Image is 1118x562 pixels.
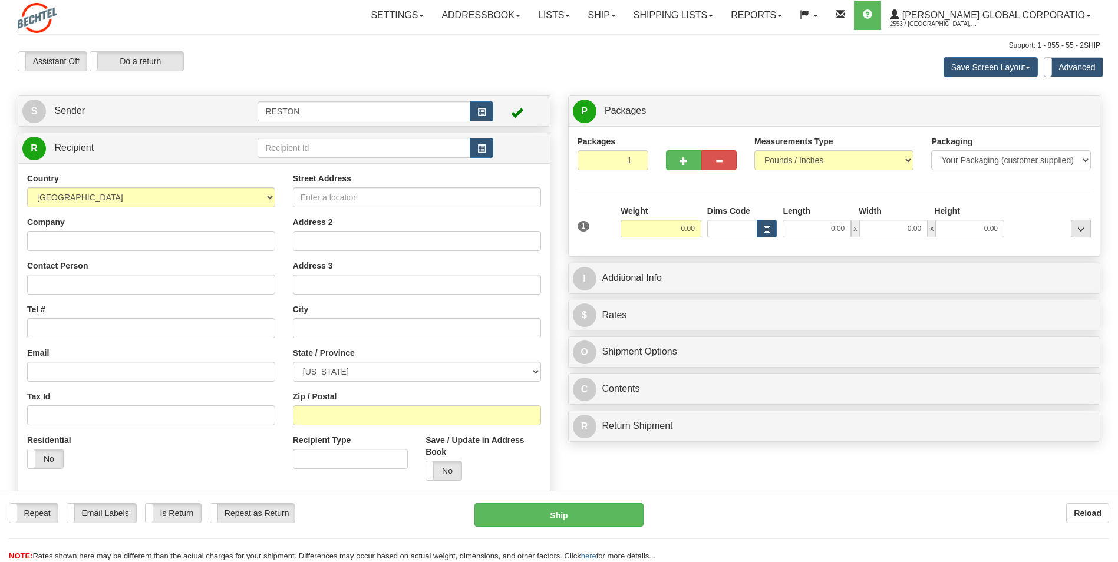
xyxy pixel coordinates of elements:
input: Recipient Id [258,138,470,158]
span: [PERSON_NAME] Global Corporatio [899,10,1085,20]
button: Ship [474,503,643,527]
a: here [581,551,596,560]
span: x [928,220,936,237]
label: Street Address [293,173,351,184]
span: P [573,100,596,123]
a: Reports [722,1,791,30]
label: Repeat [9,504,58,523]
label: Length [783,205,810,217]
label: Repeat as Return [210,504,295,523]
label: Dims Code [707,205,750,217]
a: [PERSON_NAME] Global Corporatio 2553 / [GEOGRAPHIC_DATA], [PERSON_NAME] [881,1,1100,30]
label: Do a return [90,52,183,71]
input: Enter a location [293,187,541,207]
a: S Sender [22,99,258,123]
a: IAdditional Info [573,266,1096,290]
label: Tax Id [27,391,50,402]
label: Weight [621,205,648,217]
span: C [573,378,596,401]
label: State / Province [293,347,355,359]
span: I [573,267,596,290]
a: $Rates [573,303,1096,328]
span: Packages [605,105,646,115]
label: Recipient Type [293,434,351,446]
label: Is Return [146,504,201,523]
label: Advanced [1044,58,1103,77]
span: Sender [54,105,85,115]
span: 1 [578,221,590,232]
a: Shipping lists [625,1,722,30]
span: 2553 / [GEOGRAPHIC_DATA], [PERSON_NAME] [890,18,978,30]
span: $ [573,303,596,327]
a: CContents [573,377,1096,401]
a: RReturn Shipment [573,414,1096,438]
label: Assistant Off [18,52,87,71]
b: Reload [1074,508,1101,518]
label: Height [934,205,960,217]
iframe: chat widget [1091,221,1117,341]
span: S [22,100,46,123]
span: R [573,415,596,438]
img: logo2553.jpg [18,3,57,33]
a: Lists [529,1,579,30]
label: Email Labels [67,504,136,523]
button: Reload [1066,503,1109,523]
label: Address 2 [293,216,333,228]
span: x [851,220,859,237]
label: Packaging [931,135,972,147]
label: Packages [578,135,616,147]
label: Email [27,347,49,359]
div: ... [1071,220,1091,237]
label: Residential [27,434,71,446]
label: No [426,461,461,480]
label: Country [27,173,59,184]
label: City [293,303,308,315]
a: Ship [579,1,624,30]
span: Recipient [54,143,94,153]
a: Settings [362,1,433,30]
label: Company [27,216,65,228]
a: R Recipient [22,136,232,160]
div: Support: 1 - 855 - 55 - 2SHIP [18,41,1100,51]
span: NOTE: [9,551,32,560]
a: Addressbook [433,1,529,30]
input: Sender Id [258,101,470,121]
label: No [28,449,63,468]
label: Width [859,205,882,217]
label: Tel # [27,303,45,315]
label: Contact Person [27,260,88,272]
label: Address 3 [293,260,333,272]
label: Measurements Type [754,135,833,147]
span: R [22,137,46,160]
label: Save / Update in Address Book [426,434,540,458]
label: Zip / Postal [293,391,337,402]
span: O [573,340,596,364]
button: Save Screen Layout [944,57,1038,77]
a: OShipment Options [573,340,1096,364]
a: P Packages [573,99,1096,123]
